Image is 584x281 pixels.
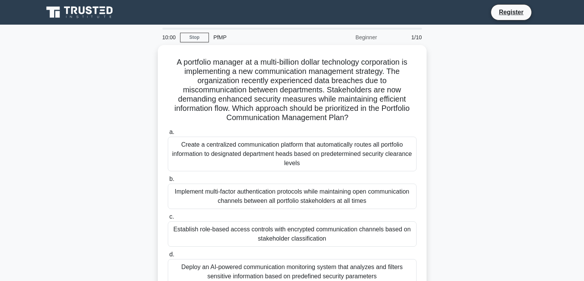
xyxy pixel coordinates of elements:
div: Create a centralized communication platform that automatically routes all portfolio information t... [168,137,417,171]
div: 10:00 [158,30,180,45]
div: Implement multi-factor authentication protocols while maintaining open communication channels bet... [168,184,417,209]
a: Stop [180,33,209,42]
div: Beginner [314,30,382,45]
span: a. [169,129,174,135]
div: 1/10 [382,30,427,45]
div: Establish role-based access controls with encrypted communication channels based on stakeholder c... [168,221,417,247]
span: d. [169,251,174,258]
div: PfMP [209,30,314,45]
h5: A portfolio manager at a multi-billion dollar technology corporation is implementing a new commun... [167,57,417,123]
a: Register [494,7,528,17]
span: c. [169,213,174,220]
span: b. [169,176,174,182]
